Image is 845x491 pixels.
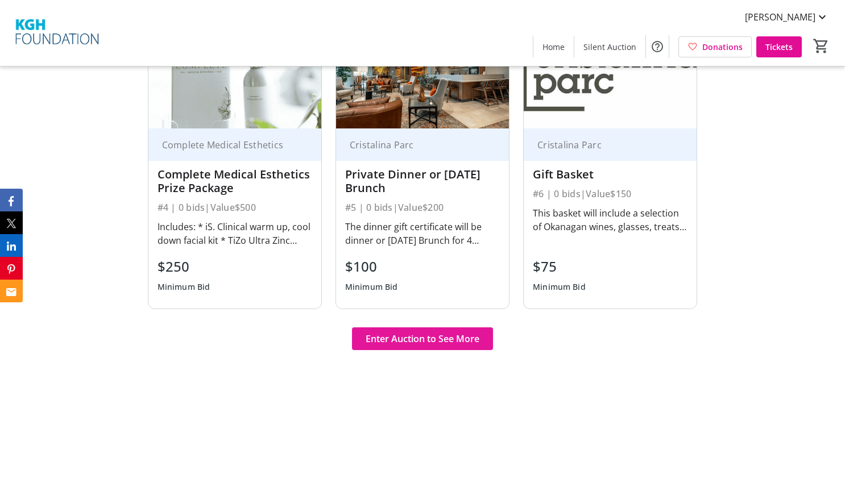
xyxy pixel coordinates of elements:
a: Tickets [756,36,802,57]
span: Tickets [765,41,793,53]
img: KGH Foundation's Logo [7,5,108,61]
span: Silent Auction [583,41,636,53]
div: Complete Medical Esthetics [158,139,299,151]
a: Silent Auction [574,36,645,57]
div: #4 | 0 bids | Value $500 [158,199,312,215]
a: Home [533,36,574,57]
div: Gift Basket [533,168,687,181]
button: Help [646,35,669,58]
div: $250 [158,256,210,277]
span: Enter Auction to See More [366,332,479,346]
img: Complete Medical Esthetics Prize Package [148,31,321,128]
span: Donations [702,41,743,53]
button: [PERSON_NAME] [736,8,838,26]
div: $100 [345,256,398,277]
div: Minimum Bid [345,277,398,297]
div: Cristalina Parc [345,139,486,151]
div: Minimum Bid [158,277,210,297]
img: Gift Basket [524,31,697,128]
div: This basket will include a selection of Okanagan wines, glasses, treats and Cristalina swag. Plea... [533,206,687,234]
a: Donations [678,36,752,57]
div: Private Dinner or [DATE] Brunch [345,168,500,195]
div: The dinner gift certificate will be dinner or [DATE] Brunch for 4 people, prepared by Chef [PERSO... [345,220,500,247]
span: Home [542,41,565,53]
div: $75 [533,256,586,277]
div: Cristalina Parc [533,139,674,151]
img: Private Dinner or Sunday Brunch [336,31,509,128]
span: [PERSON_NAME] [745,10,815,24]
div: Minimum Bid [533,277,586,297]
div: #6 | 0 bids | Value $150 [533,186,687,202]
button: Enter Auction to See More [352,327,493,350]
button: Cart [811,36,831,56]
div: #5 | 0 bids | Value $200 [345,199,500,215]
div: Includes: * iS. Clinical warm up, cool down facial kit * TiZo Ultra Zinc Non- tinted sunscreen * ... [158,220,312,247]
div: Complete Medical Esthetics Prize Package [158,168,312,195]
